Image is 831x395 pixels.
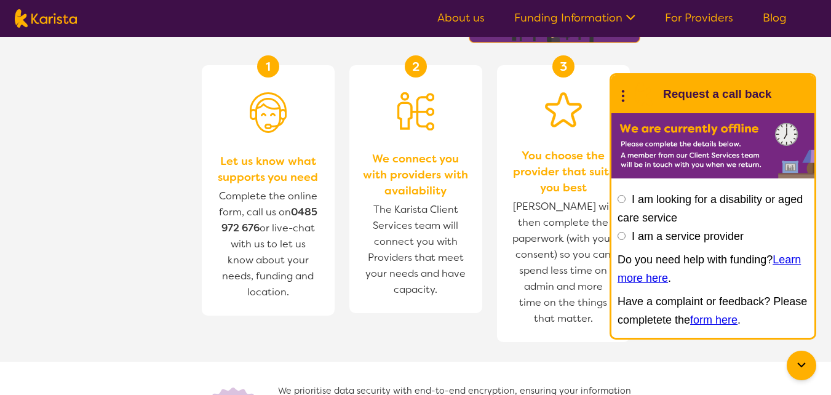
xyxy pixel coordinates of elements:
[514,10,635,25] a: Funding Information
[250,92,287,133] img: Person with headset icon
[545,92,582,128] img: Star icon
[632,230,744,242] label: I am a service provider
[405,55,427,78] div: 2
[618,250,808,287] p: Do you need help with funding? .
[214,153,322,185] span: Let us know what supports you need
[618,193,803,224] label: I am looking for a disability or aged care service
[221,205,317,234] a: 0485 972 676
[763,10,787,25] a: Blog
[397,92,434,130] img: Person being matched to services icon
[663,85,771,103] h1: Request a call back
[618,292,808,329] p: Have a complaint or feedback? Please completete the .
[362,151,470,199] span: We connect you with providers with availability
[437,10,485,25] a: About us
[257,55,279,78] div: 1
[362,199,470,301] span: The Karista Client Services team will connect you with Providers that meet your needs and have ca...
[509,148,618,196] span: You choose the provider that suits you best
[219,190,317,298] span: Complete the online form, call us on or live-chat with us to let us know about your needs, fundin...
[665,10,733,25] a: For Providers
[552,55,575,78] div: 3
[631,82,656,106] img: Karista
[690,314,738,326] a: form here
[15,9,77,28] img: Karista logo
[509,196,618,330] span: [PERSON_NAME] will then complete the paperwork (with your consent) so you can spend less time on ...
[611,113,814,178] img: Karista offline chat form to request call back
